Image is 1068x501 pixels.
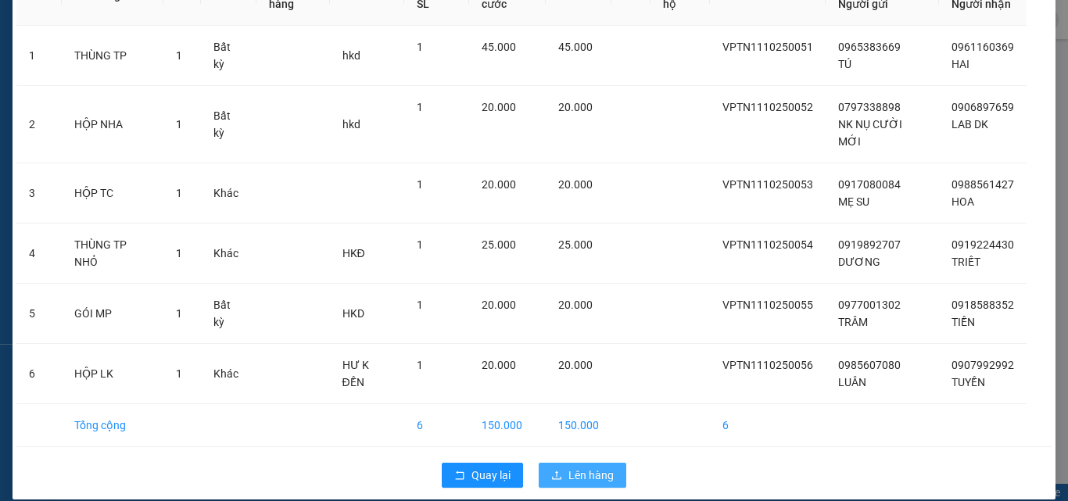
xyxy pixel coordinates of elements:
[417,359,423,371] span: 1
[952,238,1014,251] span: 0919224430
[201,224,256,284] td: Khác
[5,101,163,110] span: [PERSON_NAME]:
[176,49,182,62] span: 1
[469,404,546,447] td: 150.000
[952,118,988,131] span: LAB DK
[124,70,192,79] span: Hotline: 19001152
[342,359,369,388] span: HƯ K ĐỀN
[176,187,182,199] span: 1
[838,195,869,208] span: MẸ SU
[838,238,901,251] span: 0919892707
[5,9,75,78] img: logo
[558,299,593,311] span: 20.000
[722,359,813,371] span: VPTN1110250056
[482,101,516,113] span: 20.000
[342,118,360,131] span: hkd
[539,463,626,488] button: uploadLên hàng
[62,26,163,86] td: THÙNG TP
[417,238,423,251] span: 1
[16,26,62,86] td: 1
[482,299,516,311] span: 20.000
[16,163,62,224] td: 3
[176,118,182,131] span: 1
[558,101,593,113] span: 20.000
[838,101,901,113] span: 0797338898
[342,307,364,320] span: HKD
[838,316,868,328] span: TRÂM
[482,178,516,191] span: 20.000
[722,101,813,113] span: VPTN1110250052
[16,86,62,163] td: 2
[124,25,210,45] span: Bến xe [GEOGRAPHIC_DATA]
[838,41,901,53] span: 0965383669
[62,86,163,163] td: HỘP NHA
[952,41,1014,53] span: 0961160369
[838,58,851,70] span: TÚ
[568,467,614,484] span: Lên hàng
[176,247,182,259] span: 1
[124,47,215,66] span: 01 Võ Văn Truyện, KP.1, Phường 2
[722,178,813,191] span: VPTN1110250053
[952,101,1014,113] span: 0906897659
[952,195,974,208] span: HOA
[722,41,813,53] span: VPTN1110250051
[201,86,256,163] td: Bất kỳ
[16,344,62,404] td: 6
[558,41,593,53] span: 45.000
[471,467,511,484] span: Quay lại
[176,307,182,320] span: 1
[454,470,465,482] span: rollback
[42,84,192,97] span: -----------------------------------------
[342,49,360,62] span: hkd
[62,224,163,284] td: THÙNG TP NHỎ
[482,41,516,53] span: 45.000
[201,344,256,404] td: Khác
[342,247,365,259] span: HKĐ
[5,113,95,123] span: In ngày:
[442,463,523,488] button: rollbackQuay lại
[124,9,214,22] strong: ĐỒNG PHƯỚC
[201,163,256,224] td: Khác
[201,284,256,344] td: Bất kỳ
[34,113,95,123] span: 13:02:07 [DATE]
[838,299,901,311] span: 0977001302
[952,58,969,70] span: HAI
[838,359,901,371] span: 0985607080
[558,238,593,251] span: 25.000
[16,284,62,344] td: 5
[838,256,880,268] span: DƯƠNG
[62,404,163,447] td: Tổng cộng
[710,404,826,447] td: 6
[62,284,163,344] td: GÓI MP
[952,316,975,328] span: TIỀN
[722,238,813,251] span: VPTN1110250054
[417,101,423,113] span: 1
[482,238,516,251] span: 25.000
[838,376,866,388] span: LUÂN
[78,99,164,111] span: VPTN1110250049
[838,178,901,191] span: 0917080084
[838,118,902,148] span: NK NỤ CƯỜI MỚI
[16,224,62,284] td: 4
[417,299,423,311] span: 1
[404,404,468,447] td: 6
[952,376,985,388] span: TUYỀN
[952,256,980,268] span: TRIẾT
[417,178,423,191] span: 1
[482,359,516,371] span: 20.000
[558,178,593,191] span: 20.000
[62,163,163,224] td: HỘP TC
[558,359,593,371] span: 20.000
[722,299,813,311] span: VPTN1110250055
[417,41,423,53] span: 1
[551,470,562,482] span: upload
[546,404,611,447] td: 150.000
[176,367,182,380] span: 1
[201,26,256,86] td: Bất kỳ
[952,178,1014,191] span: 0988561427
[62,344,163,404] td: HỘP LK
[952,359,1014,371] span: 0907992992
[952,299,1014,311] span: 0918588352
